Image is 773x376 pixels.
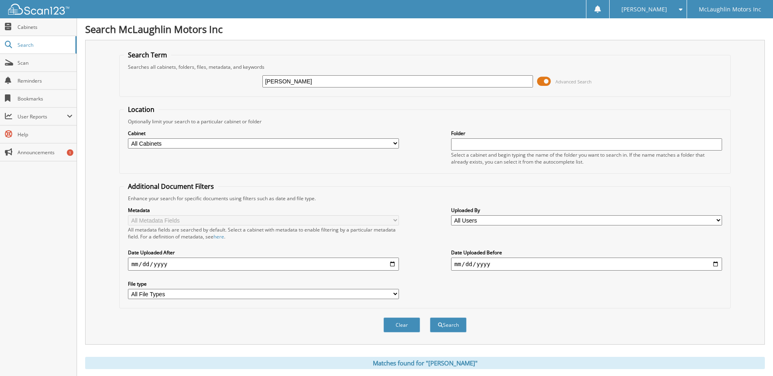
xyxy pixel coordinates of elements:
[85,357,765,369] div: Matches found for "[PERSON_NAME]"
[128,226,399,240] div: All metadata fields are searched by default. Select a cabinet with metadata to enable filtering b...
[67,149,73,156] div: 1
[128,130,399,137] label: Cabinet
[451,249,722,256] label: Date Uploaded Before
[8,4,69,15] img: scan123-logo-white.svg
[18,59,73,66] span: Scan
[383,317,420,332] button: Clear
[124,195,726,202] div: Enhance your search for specific documents using filters such as date and file type.
[430,317,467,332] button: Search
[124,50,171,59] legend: Search Term
[124,118,726,125] div: Optionally limit your search to a particular cabinet or folder
[128,207,399,214] label: Metadata
[699,7,761,12] span: McLaughlin Motors Inc
[128,280,399,287] label: File type
[621,7,667,12] span: [PERSON_NAME]
[18,95,73,102] span: Bookmarks
[18,149,73,156] span: Announcements
[214,233,224,240] a: here
[18,131,73,138] span: Help
[451,130,722,137] label: Folder
[451,207,722,214] label: Uploaded By
[451,151,722,165] div: Select a cabinet and begin typing the name of the folder you want to search in. If the name match...
[18,77,73,84] span: Reminders
[85,22,765,36] h1: Search McLaughlin Motors Inc
[18,113,67,120] span: User Reports
[128,249,399,256] label: Date Uploaded After
[124,63,726,70] div: Searches all cabinets, folders, files, metadata, and keywords
[124,105,159,114] legend: Location
[451,258,722,271] input: end
[18,24,73,31] span: Cabinets
[128,258,399,271] input: start
[18,42,71,48] span: Search
[124,182,218,191] legend: Additional Document Filters
[555,79,592,85] span: Advanced Search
